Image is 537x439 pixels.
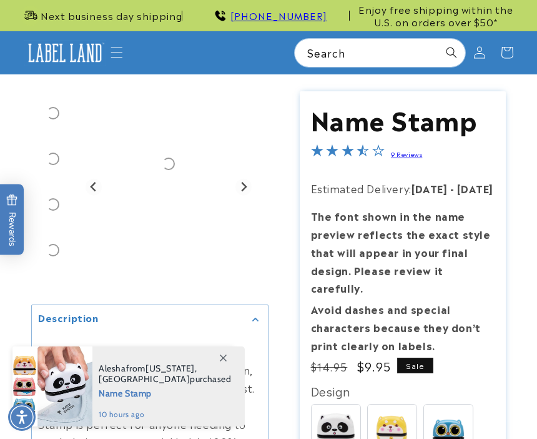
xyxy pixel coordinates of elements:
strong: [DATE] [457,181,493,196]
button: Next slide [235,179,252,196]
s: Previous price was $14.95 [311,359,348,374]
div: Go to slide 1 [31,91,75,135]
span: Next business day shipping [41,9,182,22]
span: $9.95 [357,358,392,375]
span: Sale [397,358,433,373]
img: Label Land [24,40,106,66]
strong: - [450,181,455,196]
span: Enjoy free shipping within the U.S. on orders over $50* [355,3,517,28]
summary: Description [32,305,268,333]
a: 9 Reviews [391,149,422,158]
p: Estimated Delivery: [311,179,495,198]
strong: [DATE] [411,181,448,196]
h1: Name Stamp [311,103,495,135]
h2: Description [38,311,99,324]
span: Rewards [6,194,18,246]
div: Go to slide 5 [31,274,75,318]
span: Alesha [99,363,126,374]
button: Previous slide [86,179,102,196]
div: Go to slide 3 [31,183,75,226]
strong: The font shown in the name preview reflects the exact style that will appear in your final design... [311,208,491,295]
div: Go to slide 2 [31,137,75,181]
span: [US_STATE] [145,363,195,374]
span: from , purchased [99,363,232,385]
a: Label Land [19,35,111,70]
summary: Menu [103,39,131,66]
button: Search [438,39,465,66]
iframe: Gorgias live chat messenger [422,393,525,426]
div: Accessibility Menu [8,403,36,431]
a: [PHONE_NUMBER] [230,8,327,23]
span: [GEOGRAPHIC_DATA] [99,373,190,385]
span: 3.3-star overall rating [311,146,385,161]
div: Design [311,381,495,401]
div: Go to slide 4 [31,228,75,272]
strong: Avoid dashes and special characters because they don’t print clearly on labels. [311,301,481,353]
